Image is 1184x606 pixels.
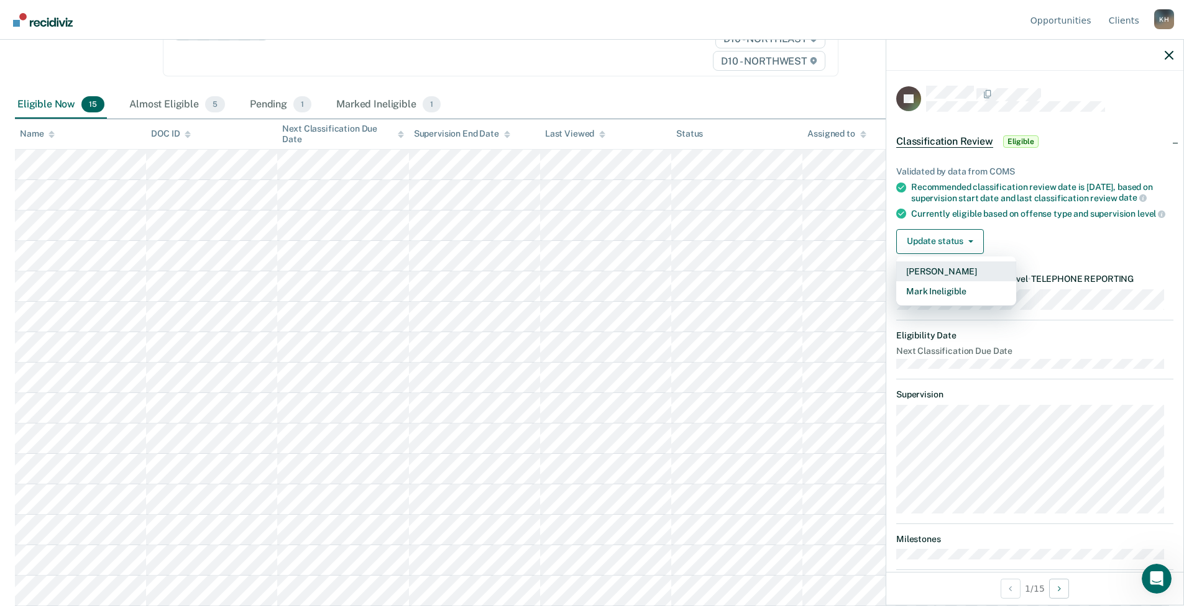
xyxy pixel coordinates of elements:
span: 1 [423,96,441,112]
button: Update status [896,229,984,254]
div: Marked Ineligible [334,91,443,119]
iframe: Intercom live chat [1142,564,1172,594]
div: 1 / 15 [886,572,1183,605]
div: Almost Eligible [127,91,227,119]
button: Mark Ineligible [896,281,1016,301]
div: DOC ID [151,129,191,139]
dt: Milestones [896,534,1173,545]
span: 5 [205,96,225,112]
div: Supervision End Date [414,129,510,139]
span: D10 - NORTHWEST [713,51,825,71]
button: Next Opportunity [1049,579,1069,599]
div: Classification ReviewEligible [886,122,1183,161]
dt: Supervision [896,389,1173,400]
div: K H [1154,9,1174,29]
div: Validated by data from COMS [896,166,1173,177]
img: Recidiviz [13,13,73,27]
dt: Next Classification Due Date [896,346,1173,356]
div: Name [20,129,55,139]
span: Classification Review [896,135,993,148]
div: Recommended classification review date is [DATE], based on supervision start date and last classi... [911,182,1173,203]
div: Next Classification Due Date [282,124,403,145]
div: Last Viewed [545,129,605,139]
dt: Recommended Supervision Level TELEPHONE REPORTING [896,274,1173,284]
div: Pending [247,91,314,119]
span: • [1028,274,1031,284]
div: Status [676,129,703,139]
span: 1 [293,96,311,112]
div: Dropdown Menu [896,256,1016,306]
button: [PERSON_NAME] [896,261,1016,281]
dt: Eligibility Date [896,330,1173,341]
span: 15 [81,96,104,112]
button: Previous Opportunity [1001,579,1021,599]
span: level [1137,209,1165,219]
button: Profile dropdown button [1154,9,1174,29]
div: Assigned to [807,129,866,139]
span: date [1119,192,1146,202]
div: Currently eligible based on offense type and supervision [911,208,1173,219]
span: Eligible [1003,135,1039,148]
div: Eligible Now [15,91,107,119]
